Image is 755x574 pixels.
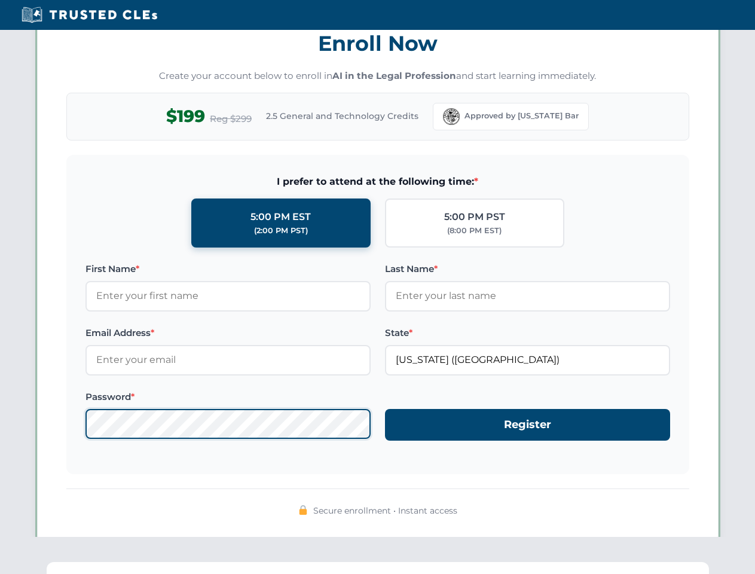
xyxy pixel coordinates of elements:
[210,112,252,126] span: Reg $299
[85,326,371,340] label: Email Address
[385,409,670,441] button: Register
[85,262,371,276] label: First Name
[85,174,670,190] span: I prefer to attend at the following time:
[444,209,505,225] div: 5:00 PM PST
[250,209,311,225] div: 5:00 PM EST
[85,345,371,375] input: Enter your email
[85,390,371,404] label: Password
[332,70,456,81] strong: AI in the Legal Profession
[313,504,457,517] span: Secure enrollment • Instant access
[18,6,161,24] img: Trusted CLEs
[464,110,579,122] span: Approved by [US_STATE] Bar
[85,281,371,311] input: Enter your first name
[447,225,502,237] div: (8:00 PM EST)
[385,281,670,311] input: Enter your last name
[254,225,308,237] div: (2:00 PM PST)
[66,25,689,62] h3: Enroll Now
[66,69,689,83] p: Create your account below to enroll in and start learning immediately.
[385,262,670,276] label: Last Name
[385,326,670,340] label: State
[443,108,460,125] img: Florida Bar
[298,505,308,515] img: 🔒
[266,109,418,123] span: 2.5 General and Technology Credits
[385,345,670,375] input: Florida (FL)
[166,103,205,130] span: $199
